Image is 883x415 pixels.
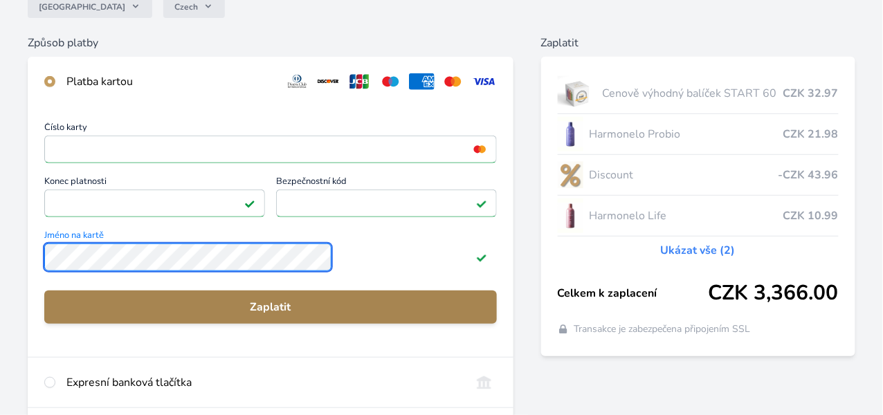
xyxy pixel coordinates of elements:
span: [GEOGRAPHIC_DATA] [39,1,125,12]
img: visa.svg [471,73,497,90]
img: maestro.svg [378,73,403,90]
img: amex.svg [409,73,435,90]
img: diners.svg [284,73,310,90]
span: Celkem k zaplacení [558,285,709,302]
span: Bezpečnostní kód [276,177,497,190]
input: Jméno na kartěPlatné pole [44,243,331,271]
span: Číslo karty [44,123,497,136]
iframe: Iframe pro bezpečnostní kód [282,194,491,213]
span: Harmonelo Probio [589,126,783,142]
span: Jméno na kartě [44,231,497,243]
h6: Zaplatit [541,35,855,51]
img: Platné pole [244,198,255,209]
div: Expresní banková tlačítka [66,374,460,391]
iframe: Iframe pro číslo karty [51,140,491,159]
span: CZK 21.98 [783,126,839,142]
img: discover.svg [316,73,341,90]
span: CZK 10.99 [783,207,839,224]
span: Transakce je zabezpečena připojením SSL [574,322,751,336]
span: Zaplatit [55,299,486,315]
h6: Způsob platby [28,35,513,51]
img: Platné pole [476,252,487,263]
img: mc [471,143,489,156]
span: CZK 3,366.00 [709,281,839,306]
a: Ukázat vše (2) [661,242,736,259]
img: CLEAN_PROBIO_se_stinem_x-lo.jpg [558,117,584,151]
img: Platné pole [476,198,487,209]
img: onlineBanking_CZ.svg [471,374,497,391]
span: Konec platnosti [44,177,265,190]
span: Harmonelo Life [589,207,783,224]
iframe: Iframe pro datum vypršení platnosti [51,194,259,213]
span: Discount [589,167,779,183]
button: Zaplatit [44,290,497,324]
img: jcb.svg [347,73,372,90]
img: mc.svg [440,73,466,90]
img: CLEAN_LIFE_se_stinem_x-lo.jpg [558,199,584,233]
img: start.jpg [558,76,597,111]
img: discount-lo.png [558,158,584,192]
span: -CZK 43.96 [779,167,839,183]
div: Platba kartou [66,73,273,90]
span: Czech [174,1,198,12]
span: Cenově výhodný balíček START 60 [602,85,783,102]
span: CZK 32.97 [783,85,839,102]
